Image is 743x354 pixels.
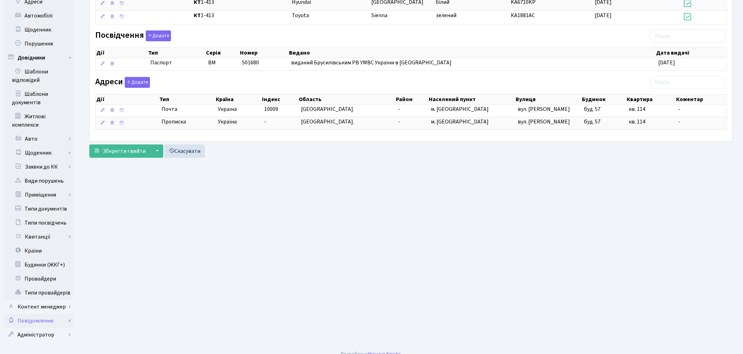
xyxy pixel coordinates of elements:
[4,23,74,37] a: Щоденник
[679,118,681,126] span: -
[194,12,286,20] span: 1-413
[4,9,74,23] a: Автомобілі
[4,300,74,314] a: Контент менеджер
[4,272,74,286] a: Провайдери
[123,76,150,88] a: Додати
[518,118,570,126] span: вул. [PERSON_NAME]
[515,94,582,104] th: Вулиця
[584,105,601,113] span: буд. 57
[8,230,74,244] a: Квитанції
[264,118,266,126] span: -
[147,48,205,58] th: Тип
[629,118,645,126] span: кв. 114
[301,105,354,113] span: [GEOGRAPHIC_DATA].
[161,105,177,113] span: Почта
[161,118,186,126] span: Прописка
[8,160,74,174] a: Заявки до КК
[655,48,726,58] th: Дата видачі
[4,328,74,342] a: Адміністратор
[4,244,74,258] a: Країни
[4,314,74,328] a: Повідомлення
[146,30,171,41] button: Посвідчення
[292,12,309,19] span: Toyota
[4,87,74,109] a: Шаблони документів
[301,118,354,126] span: [GEOGRAPHIC_DATA].
[89,144,150,158] button: Зберегти і вийти
[288,48,656,58] th: Видано
[518,105,570,113] span: вул. [PERSON_NAME]
[4,216,74,230] a: Типи посвідчень
[96,48,147,58] th: Дії
[205,48,239,58] th: Серія
[371,12,387,19] span: Sienna
[261,94,298,104] th: Індекс
[431,118,489,126] span: м. [GEOGRAPHIC_DATA]
[8,188,74,202] a: Приміщення
[298,94,395,104] th: Область
[194,12,201,19] b: КТ
[125,77,150,88] button: Адреси
[218,118,259,126] span: Україна
[103,147,146,155] span: Зберегти і вийти
[8,146,74,160] a: Щоденник
[511,12,535,19] span: KA1881AC
[4,51,74,65] a: Довідники
[398,118,400,126] span: -
[239,48,288,58] th: Номер
[159,94,215,104] th: Тип
[629,105,645,113] span: кв. 114
[95,30,171,41] label: Посвідчення
[679,105,681,113] span: -
[96,94,159,104] th: Дії
[144,29,171,42] a: Додати
[4,258,74,272] a: Будинки (ЖКГ+)
[4,202,74,216] a: Типи документів
[164,144,205,158] a: Скасувати
[95,77,150,88] label: Адреси
[581,94,626,104] th: Будинок
[395,94,428,104] th: Район
[428,94,515,104] th: Населений пункт
[436,12,456,19] span: зелений
[650,29,726,43] input: Пошук...
[650,76,726,89] input: Пошук...
[291,59,452,66] span: виданий Брусилівським РВ УМВС України в [GEOGRAPHIC_DATA]
[242,59,259,66] span: 501680
[218,105,259,113] span: Україна
[8,132,74,146] a: Авто
[264,105,278,113] span: 10009
[4,37,74,51] a: Порушення
[431,105,489,113] span: м. [GEOGRAPHIC_DATA]
[208,59,216,66] span: ВМ
[658,59,675,66] span: [DATE]
[626,94,675,104] th: Квартира
[150,59,202,67] span: Паспорт
[4,109,74,132] a: Житлові комплекси
[4,286,74,300] a: Типи провайдерів
[215,94,261,104] th: Країна
[584,118,601,126] span: буд. 57
[675,94,726,104] th: Коментар
[595,12,612,19] span: [DATE]
[398,105,400,113] span: -
[4,65,74,87] a: Шаблони відповідей
[4,174,74,188] a: Види порушень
